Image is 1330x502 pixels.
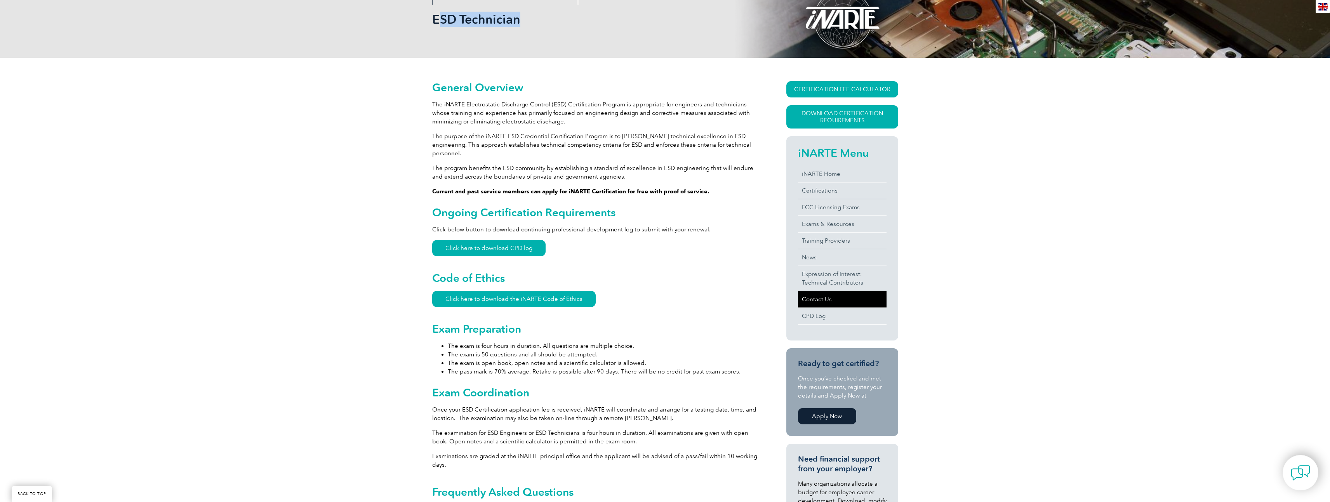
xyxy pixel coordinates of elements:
h2: Frequently Asked Questions [432,486,758,498]
a: CERTIFICATION FEE CALCULATOR [786,81,898,97]
h3: Ready to get certified? [798,359,887,368]
p: Once your ESD Certification application fee is received, iNARTE will coordinate and arrange for a... [432,405,758,422]
a: Click here to download CPD log [432,240,546,256]
li: The exam is 50 questions and all should be attempted. [448,350,758,359]
img: contact-chat.png [1291,463,1310,483]
p: The iNARTE Electrostatic Discharge Control (ESD) Certification Program is appropriate for enginee... [432,100,758,126]
a: CPD Log [798,308,887,324]
h1: ESD Technician [432,12,730,27]
p: Once you’ve checked and met the requirements, register your details and Apply Now at [798,374,887,400]
a: Contact Us [798,291,887,307]
p: The examination for ESD Engineers or ESD Technicians is four hours in duration. All examinations ... [432,429,758,446]
a: Download Certification Requirements [786,105,898,129]
p: Click below button to download continuing professional development log to submit with your renewal. [432,225,758,234]
h2: Ongoing Certification Requirements [432,206,758,219]
h3: Need financial support from your employer? [798,454,887,474]
a: FCC Licensing Exams [798,199,887,215]
a: Apply Now [798,408,856,424]
li: The exam is open book, open notes and a scientific calculator is allowed. [448,359,758,367]
strong: Current and past service members can apply for iNARTE Certification for free with proof of service. [432,188,709,195]
li: The exam is four hours in duration. All questions are multiple choice. [448,342,758,350]
h2: iNARTE Menu [798,147,887,159]
a: Expression of Interest:Technical Contributors [798,266,887,291]
p: The purpose of the iNARTE ESD Credential Certification Program is to [PERSON_NAME] technical exce... [432,132,758,158]
a: News [798,249,887,266]
h2: General Overview [432,81,758,94]
a: Click here to download the iNARTE Code of Ethics [432,291,596,307]
li: The pass mark is 70% average. Retake is possible after 90 days. There will be no credit for past ... [448,367,758,376]
p: Examinations are graded at the iNARTE principal office and the applicant will be advised of a pas... [432,452,758,469]
p: The program benefits the ESD community by establishing a standard of excellence in ESD engineerin... [432,164,758,181]
h2: Exam Coordination [432,386,758,399]
img: en [1318,3,1328,10]
a: Certifications [798,182,887,199]
h2: Exam Preparation [432,323,758,335]
a: BACK TO TOP [12,486,52,502]
a: Training Providers [798,233,887,249]
a: iNARTE Home [798,166,887,182]
a: Exams & Resources [798,216,887,232]
h2: Code of Ethics [432,272,758,284]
